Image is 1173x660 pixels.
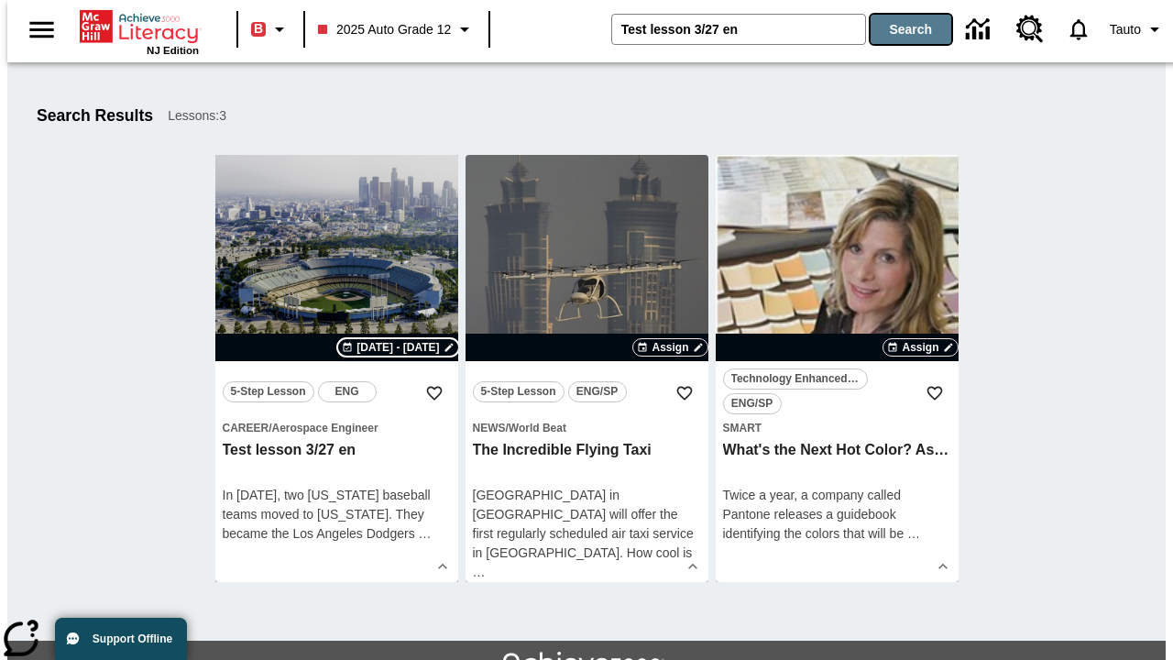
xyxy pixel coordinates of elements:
[356,339,439,356] span: [DATE] - [DATE]
[652,339,688,356] span: Assign
[723,368,868,390] button: Technology Enhanced Item
[429,553,456,580] button: Show Details
[668,377,701,410] button: Add to Favorites
[576,382,618,401] span: ENG/SP
[1055,5,1102,53] a: Notifications
[568,381,627,402] button: ENG/SP
[679,553,707,580] button: Show Details
[80,8,199,45] a: Home
[929,553,957,580] button: Show Details
[37,106,153,126] h1: Search Results
[731,394,773,413] span: ENG/SP
[272,422,378,434] span: Aerospace Engineer
[882,338,958,357] button: Assign Choose Dates
[723,422,762,434] span: Smart
[716,155,959,582] div: lesson details
[318,20,451,39] span: 2025 Auto Grade 12
[1110,20,1141,39] span: Tauto
[223,441,451,460] h3: Test lesson 3/27 en
[168,106,226,126] span: Lessons : 3
[723,418,951,437] span: Topic: Smart/null
[612,15,865,44] input: search field
[955,5,1005,55] a: Data Center
[318,381,377,402] button: ENG
[632,338,707,357] button: Assign Choose Dates
[80,6,199,56] div: Home
[723,441,951,460] h3: What's the Next Hot Color? Ask Pantone
[918,377,951,410] button: Add to Favorites
[1102,13,1173,46] button: Profile/Settings
[223,486,451,544] div: In [DATE], two [US_STATE] baseball teams moved to [US_STATE]. They became the Los Angeles Dodgers
[481,382,556,401] span: 5-Step Lesson
[506,422,509,434] span: /
[902,339,938,356] span: Assign
[55,618,187,660] button: Support Offline
[15,3,69,57] button: Open side menu
[311,13,483,46] button: Class: 2025 Auto Grade 12, Select your class
[418,377,451,410] button: Add to Favorites
[223,418,451,437] span: Topic: Career/Aerospace Engineer
[723,486,951,544] div: Twice a year, a company called Pantone releases a guidebook identifying the colors that will be
[269,422,271,434] span: /
[907,526,920,541] span: …
[871,15,951,44] button: Search
[223,422,269,434] span: Career
[254,17,263,40] span: B
[147,45,199,56] span: NJ Edition
[731,369,860,389] span: Technology Enhanced Item
[473,441,701,460] h3: The Incredible Flying Taxi
[223,381,314,402] button: 5-Step Lesson
[509,422,566,434] span: World Beat
[338,339,457,356] button: Sep 01 - Sep 01 Choose Dates
[419,526,432,541] span: …
[473,418,701,437] span: Topic: News/World Beat
[466,155,708,582] div: lesson details
[1005,5,1055,54] a: Resource Center, Will open in new tab
[335,382,359,401] span: ENG
[215,155,458,582] div: lesson details
[93,632,172,645] span: Support Offline
[473,422,506,434] span: News
[473,486,701,582] div: [GEOGRAPHIC_DATA] in [GEOGRAPHIC_DATA] will offer the first regularly scheduled air taxi service ...
[244,13,298,46] button: Boost Class color is red. Change class color
[473,381,565,402] button: 5-Step Lesson
[723,393,782,414] button: ENG/SP
[231,382,306,401] span: 5-Step Lesson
